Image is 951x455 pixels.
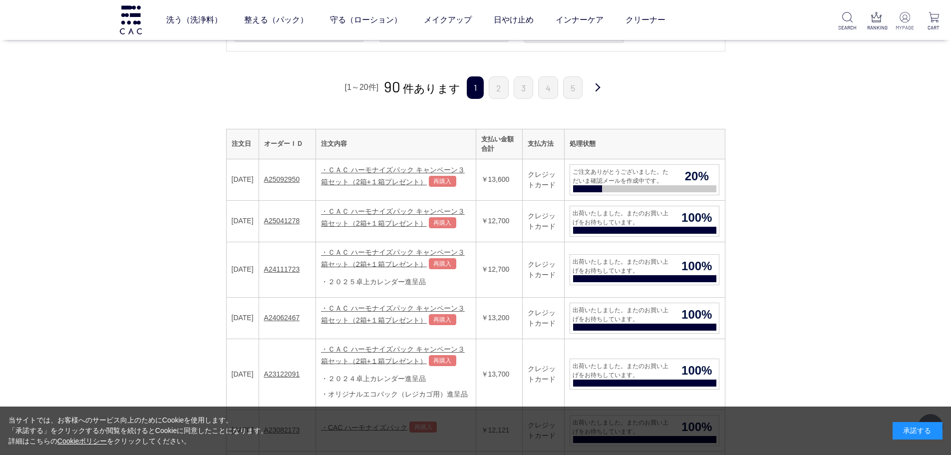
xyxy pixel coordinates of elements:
[563,76,583,99] a: 5
[476,297,523,339] td: ￥13,200
[424,6,472,34] a: メイクアップ
[896,24,914,31] p: MYPAGE
[259,129,316,159] th: オーダーＩＤ
[523,159,565,200] td: クレジットカード
[570,209,674,227] span: 出荷いたしました。またのお買い上げをお待ちしています。
[321,389,471,400] div: ・オリジナルエコバック（レジカゴ用）進呈品
[264,370,300,378] a: A23122091
[226,339,259,410] td: [DATE]
[476,159,523,200] td: ￥13,600
[321,304,465,324] a: ・ＣＡＣ ハーモナイズパック キャンペーン３箱セット（2箱+１箱プレゼント）
[674,306,719,324] span: 100%
[321,374,471,384] div: ・２０２４卓上カレンダー進呈品
[321,277,471,287] div: ・２０２５卓上カレンダー進呈品
[538,76,558,99] a: 4
[429,258,456,269] a: 再購入
[570,359,719,390] a: 出荷いたしました。またのお買い上げをお待ちしています。 100%
[896,12,914,31] a: MYPAGE
[674,257,719,275] span: 100%
[570,362,674,380] span: 出荷いたしました。またのお買い上げをお待ちしています。
[588,76,608,100] a: 次
[226,297,259,339] td: [DATE]
[570,164,719,195] a: ご注文ありがとうございました。ただいま確認メールを作成中です。 20%
[384,77,401,95] span: 90
[429,176,456,187] a: 再購入
[570,306,674,324] span: 出荷いたしました。またのお買い上げをお待ちしています。
[316,129,476,159] th: 注文内容
[264,175,300,183] a: A25092950
[476,339,523,410] td: ￥13,700
[489,76,509,99] a: 2
[321,166,465,186] a: ・ＣＡＣ ハーモナイズパック キャンペーン３箱セット（2箱+１箱プレゼント）
[494,6,534,34] a: 日やけ止め
[523,297,565,339] td: クレジットカード
[570,206,719,237] a: 出荷いたしました。またのお買い上げをお待ちしています。 100%
[321,345,465,365] a: ・ＣＡＣ ハーモナイズパック キャンペーン３箱セット（2箱+１箱プレゼント）
[321,248,465,268] a: ・ＣＡＣ ハーモナイズパック キャンペーン３箱セット（2箱+１箱プレゼント）
[626,6,665,34] a: クリーナー
[925,12,943,31] a: CART
[838,12,857,31] a: SEARCH
[476,129,523,159] th: 支払い金額合計
[674,362,719,380] span: 100%
[523,339,565,410] td: クレジットカード
[321,207,465,227] a: ・ＣＡＣ ハーモナイズパック キャンペーン３箱セット（2箱+１箱プレゼント）
[838,24,857,31] p: SEARCH
[429,314,456,325] a: 再購入
[264,217,300,225] a: A25041278
[118,5,143,34] img: logo
[674,167,719,185] span: 20%
[330,6,402,34] a: 守る（ローション）
[476,200,523,242] td: ￥12,700
[226,129,259,159] th: 注文日
[867,12,886,31] a: RANKING
[467,76,484,99] span: 1
[523,129,565,159] th: 支払方法
[226,159,259,200] td: [DATE]
[565,129,725,159] th: 処理状態
[570,254,719,285] a: 出荷いたしました。またのお買い上げをお待ちしています。 100%
[570,167,674,185] span: ご注文ありがとうございました。ただいま確認メールを作成中です。
[429,217,456,228] a: 再購入
[514,76,533,99] a: 3
[384,82,460,95] span: 件あります
[867,24,886,31] p: RANKING
[556,6,604,34] a: インナーケア
[570,303,719,334] a: 出荷いたしました。またのお買い上げをお待ちしています。 100%
[226,242,259,297] td: [DATE]
[264,314,300,322] a: A24062467
[523,200,565,242] td: クレジットカード
[8,415,268,447] div: 当サイトでは、お客様へのサービス向上のためにCookieを使用します。 「承諾する」をクリックするか閲覧を続けるとCookieに同意したことになります。 詳細はこちらの をクリックしてください。
[264,265,300,273] a: A24111723
[674,209,719,227] span: 100%
[429,355,456,366] a: 再購入
[57,437,107,445] a: Cookieポリシー
[343,80,380,95] div: [1～20件]
[925,24,943,31] p: CART
[893,422,943,440] div: 承諾する
[244,6,308,34] a: 整える（パック）
[476,242,523,297] td: ￥12,700
[570,257,674,275] span: 出荷いたしました。またのお買い上げをお待ちしています。
[523,242,565,297] td: クレジットカード
[226,200,259,242] td: [DATE]
[166,6,222,34] a: 洗う（洗浄料）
